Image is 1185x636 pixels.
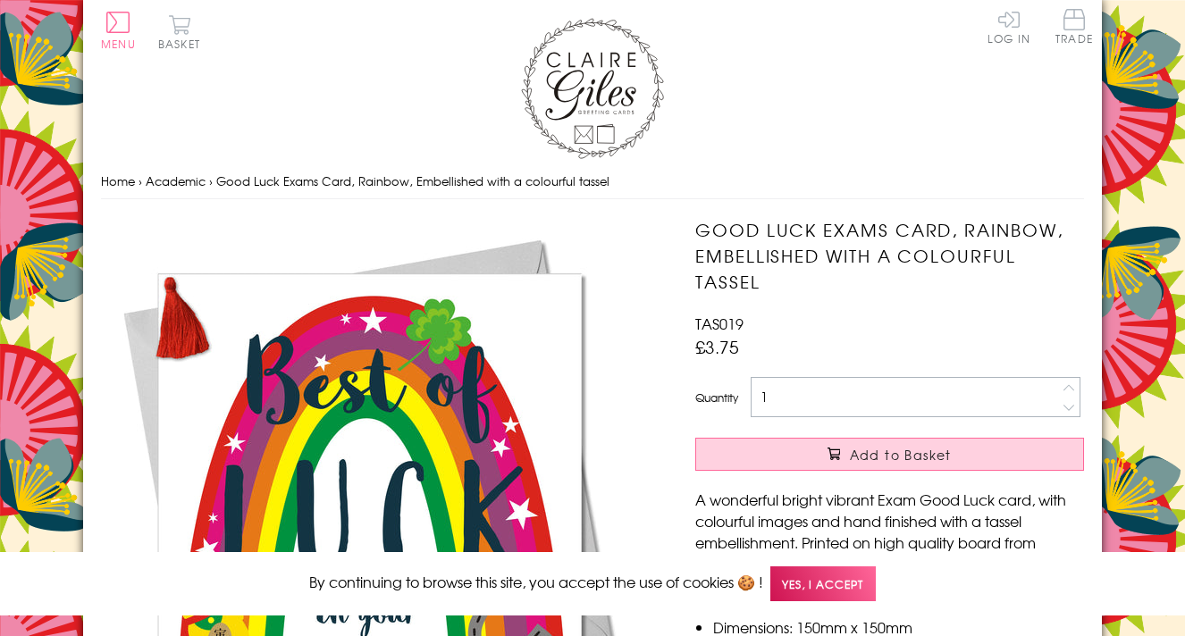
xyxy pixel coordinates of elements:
[216,172,609,189] span: Good Luck Exams Card, Rainbow, Embellished with a colourful tassel
[695,389,738,406] label: Quantity
[521,18,664,159] img: Claire Giles Greetings Cards
[1055,9,1093,44] span: Trade
[101,163,1084,200] nav: breadcrumbs
[695,217,1084,294] h1: Good Luck Exams Card, Rainbow, Embellished with a colourful tassel
[146,172,206,189] a: Academic
[139,172,142,189] span: ›
[1055,9,1093,47] a: Trade
[695,489,1084,596] p: A wonderful bright vibrant Exam Good Luck card, with colourful images and hand finished with a ta...
[695,438,1084,471] button: Add to Basket
[101,36,136,52] span: Menu
[770,566,876,601] span: Yes, I accept
[101,12,136,49] button: Menu
[850,446,952,464] span: Add to Basket
[101,172,135,189] a: Home
[695,313,744,334] span: TAS019
[987,9,1030,44] a: Log In
[155,14,204,49] button: Basket
[695,334,739,359] span: £3.75
[209,172,213,189] span: ›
